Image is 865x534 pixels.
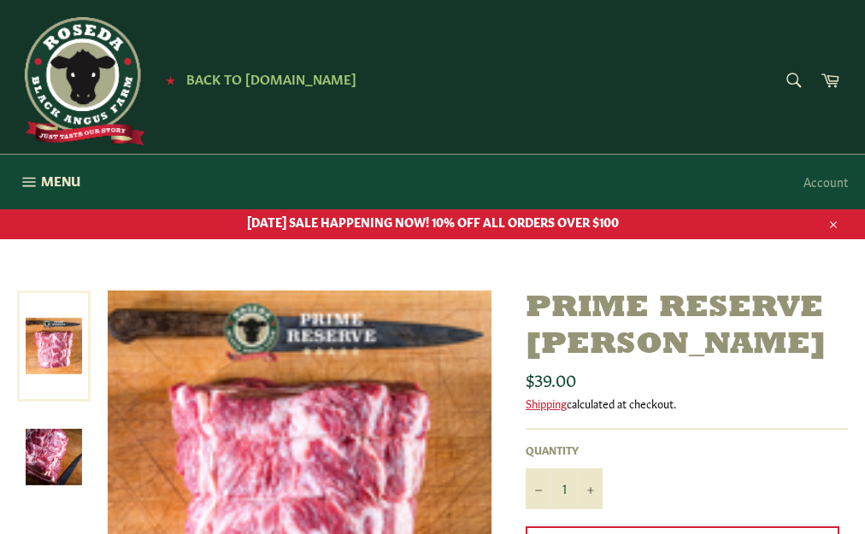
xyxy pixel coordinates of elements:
[795,156,856,207] a: Account
[577,468,603,509] button: Increase item quantity by one
[17,17,145,145] img: Roseda Beef
[526,290,848,364] h1: Prime Reserve [PERSON_NAME]
[526,468,551,509] button: Reduce item quantity by one
[526,443,603,457] label: Quantity
[526,396,848,411] div: calculated at checkout.
[166,73,175,86] span: ★
[526,395,567,411] a: Shipping
[526,367,576,390] span: $39.00
[41,172,80,190] span: Menu
[26,429,82,485] img: Prime Reserve Chuck Roast
[186,69,356,87] span: Back to [DOMAIN_NAME]
[157,73,356,86] a: ★ Back to [DOMAIN_NAME]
